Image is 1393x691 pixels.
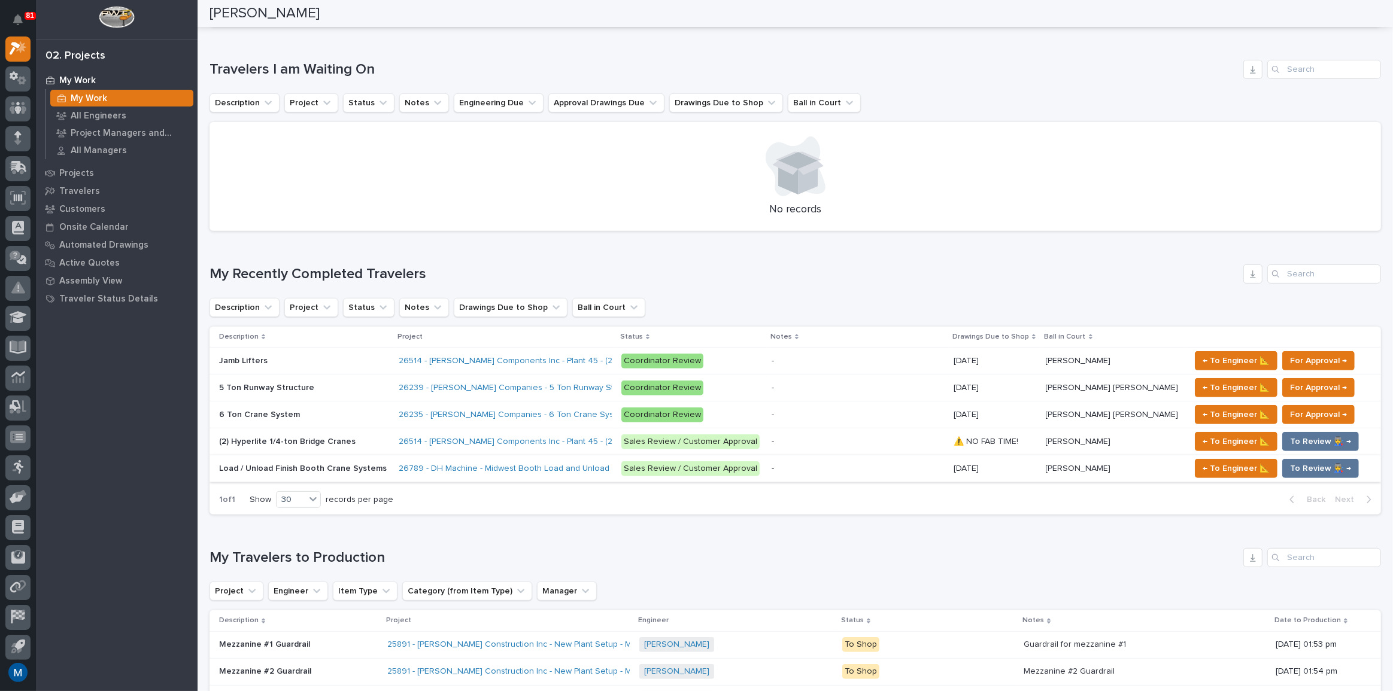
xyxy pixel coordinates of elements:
[1195,432,1277,451] button: ← To Engineer 📐
[388,666,697,677] a: 25891 - [PERSON_NAME] Construction Inc - New Plant Setup - Mezzanine Project
[36,71,198,89] a: My Work
[1046,380,1181,393] p: [PERSON_NAME] [PERSON_NAME]
[59,258,120,269] p: Active Quotes
[59,186,100,197] p: Travelers
[1280,494,1330,505] button: Back
[210,549,1239,567] h1: My Travelers to Production
[219,461,389,474] p: Load / Unload Finish Booth Crane Systems
[1330,494,1381,505] button: Next
[277,494,305,506] div: 30
[210,658,1381,685] tr: Mezzanine #2 GuardrailMezzanine #2 Guardrail 25891 - [PERSON_NAME] Construction Inc - New Plant S...
[1282,351,1355,370] button: For Approval →
[842,664,879,679] div: To Shop
[36,218,198,236] a: Onsite Calendar
[71,111,126,121] p: All Engineers
[36,200,198,218] a: Customers
[1290,354,1347,368] span: For Approval →
[1276,666,1362,677] p: [DATE] 01:54 pm
[1195,351,1277,370] button: ← To Engineer 📐
[1046,434,1113,447] p: [PERSON_NAME]
[1024,640,1126,650] div: Guardrail for mezzanine #1
[537,582,597,601] button: Manager
[46,142,198,159] a: All Managers
[219,434,358,447] p: (2) Hyperlite 1/4-ton Bridge Cranes
[454,93,544,112] button: Engineering Due
[1267,60,1381,79] div: Search
[99,6,134,28] img: Workspace Logo
[1203,461,1270,476] span: ← To Engineer 📐
[1267,264,1381,284] input: Search
[621,461,760,476] div: Sales Review / Customer Approval
[1290,461,1351,476] span: To Review 👨‍🏭 →
[219,614,259,627] p: Description
[621,354,703,369] div: Coordinator Review
[772,410,774,420] div: -
[954,434,1021,447] p: ⚠️ NO FAB TIME!
[620,330,643,343] p: Status
[788,93,861,112] button: Ball in Court
[268,582,328,601] button: Engineer
[46,107,198,124] a: All Engineers
[71,145,127,156] p: All Managers
[399,464,639,474] a: 26789 - DH Machine - Midwest Booth Load and Unload Station
[59,294,158,305] p: Traveler Status Details
[770,330,792,343] p: Notes
[772,383,774,393] div: -
[1282,405,1355,424] button: For Approval →
[219,380,317,393] p: 5 Ton Runway Structure
[59,75,96,86] p: My Work
[1195,459,1277,478] button: ← To Engineer 📐
[669,93,783,112] button: Drawings Due to Shop
[1290,434,1351,449] span: To Review 👨‍🏭 →
[1276,640,1362,650] p: [DATE] 01:53 pm
[1267,548,1381,567] input: Search
[210,266,1239,283] h1: My Recently Completed Travelers
[638,614,669,627] p: Engineer
[210,428,1381,455] tr: (2) Hyperlite 1/4-ton Bridge Cranes(2) Hyperlite 1/4-ton Bridge Cranes 26514 - [PERSON_NAME] Comp...
[343,298,394,317] button: Status
[284,298,338,317] button: Project
[210,298,280,317] button: Description
[36,254,198,272] a: Active Quotes
[772,437,774,447] div: -
[210,348,1381,375] tr: Jamb LiftersJamb Lifters 26514 - [PERSON_NAME] Components Inc - Plant 45 - (2) Hyperlite ¼ ton br...
[284,93,338,112] button: Project
[399,298,449,317] button: Notes
[210,61,1239,78] h1: Travelers I am Waiting On
[26,11,34,20] p: 81
[644,640,709,650] a: [PERSON_NAME]
[210,375,1381,401] tr: 5 Ton Runway Structure5 Ton Runway Structure 26239 - [PERSON_NAME] Companies - 5 Ton Runway Struc...
[210,401,1381,428] tr: 6 Ton Crane System6 Ton Crane System 26235 - [PERSON_NAME] Companies - 6 Ton Crane System Coordin...
[1282,432,1359,451] button: To Review 👨‍🏭 →
[343,93,394,112] button: Status
[388,640,697,650] a: 25891 - [PERSON_NAME] Construction Inc - New Plant Setup - Mezzanine Project
[219,637,312,650] p: Mezzanine #1 Guardrail
[219,407,302,420] p: 6 Ton Crane System
[210,5,320,22] h2: [PERSON_NAME]
[219,664,314,677] p: Mezzanine #2 Guardrail
[71,93,107,104] p: My Work
[399,93,449,112] button: Notes
[772,356,774,366] div: -
[1290,380,1347,395] span: For Approval →
[1195,405,1277,424] button: ← To Engineer 📐
[621,434,760,449] div: Sales Review / Customer Approval
[841,614,864,627] p: Status
[46,90,198,106] a: My Work
[548,93,664,112] button: Approval Drawings Due
[1046,354,1113,366] p: [PERSON_NAME]
[621,380,703,395] div: Coordinator Review
[210,582,263,601] button: Project
[1203,380,1270,395] span: ← To Engineer 📐
[1300,494,1325,505] span: Back
[954,380,981,393] p: [DATE]
[15,14,31,34] div: Notifications81
[219,330,259,343] p: Description
[45,50,105,63] div: 02. Projects
[46,124,198,141] a: Project Managers and Engineers
[224,203,1367,217] p: No records
[1290,407,1347,422] span: For Approval →
[842,637,879,652] div: To Shop
[952,330,1029,343] p: Drawings Due to Shop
